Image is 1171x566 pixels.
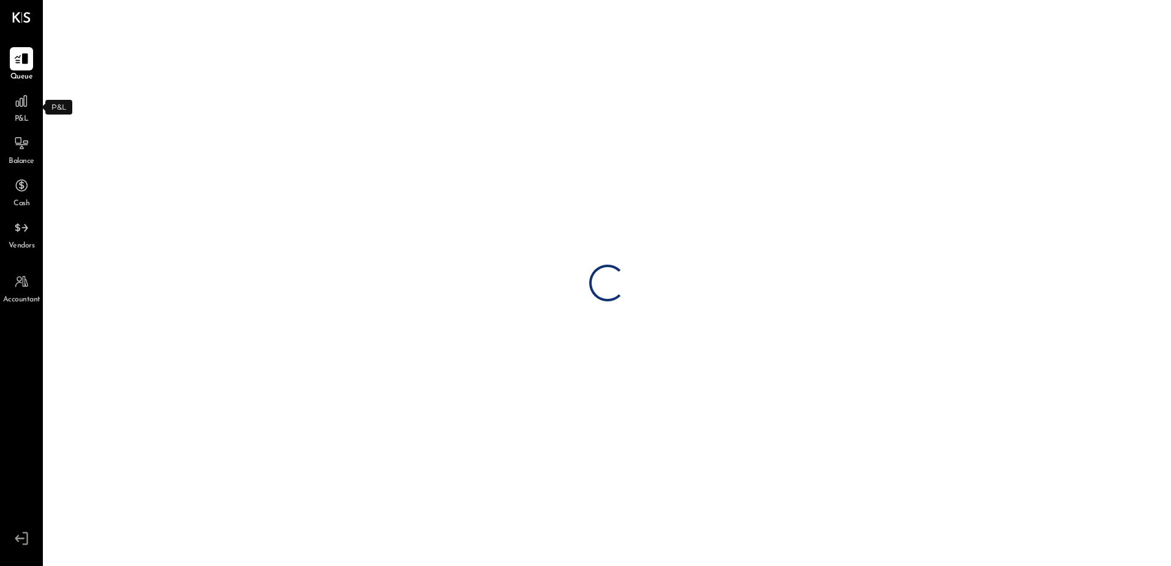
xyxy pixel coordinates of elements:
[15,114,29,125] span: P&L
[45,100,72,115] div: P&L
[1,132,42,167] a: Balance
[13,198,29,209] span: Cash
[1,89,42,125] a: P&L
[1,270,42,306] a: Accountant
[9,156,34,167] span: Balance
[3,295,40,306] span: Accountant
[1,47,42,83] a: Queue
[1,174,42,209] a: Cash
[9,241,35,252] span: Vendors
[1,216,42,252] a: Vendors
[10,72,33,83] span: Queue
